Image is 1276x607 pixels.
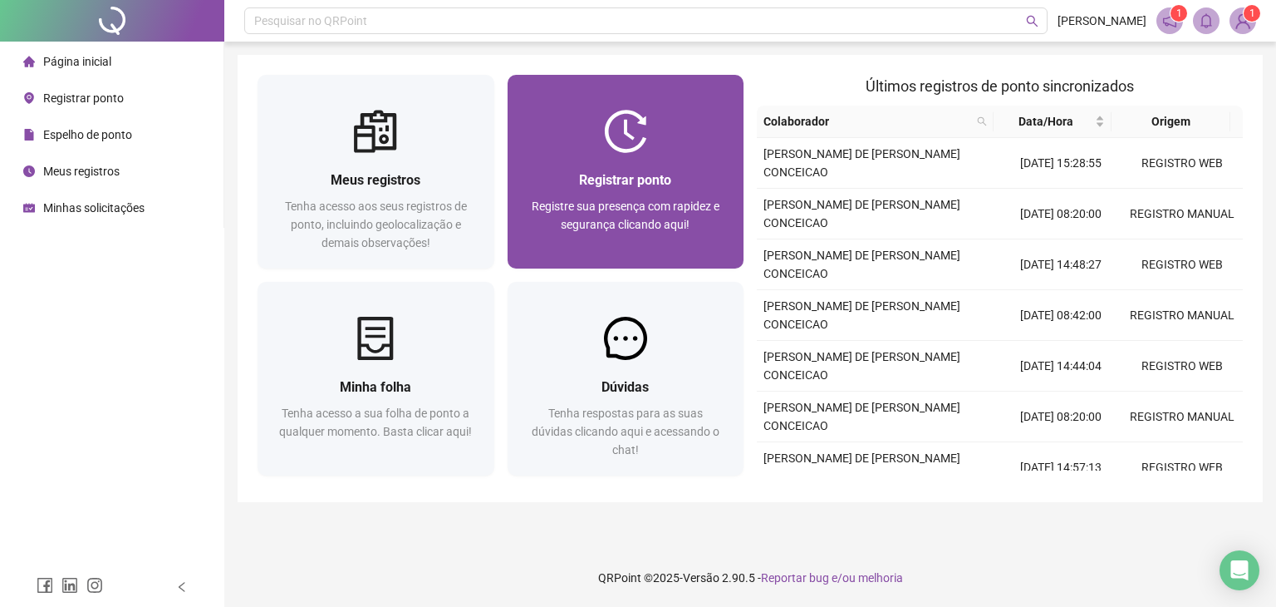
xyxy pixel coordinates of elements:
[974,109,990,134] span: search
[763,452,960,483] span: [PERSON_NAME] DE [PERSON_NAME] CONCEICAO
[1058,12,1146,30] span: [PERSON_NAME]
[1176,7,1182,19] span: 1
[1244,5,1260,22] sup: Atualize o seu contato no menu Meus Dados
[1000,392,1121,442] td: [DATE] 08:20:00
[331,172,420,188] span: Meus registros
[977,116,987,126] span: search
[1121,341,1243,392] td: REGISTRO WEB
[994,106,1112,138] th: Data/Hora
[23,202,35,214] span: schedule
[579,172,671,188] span: Registrar ponto
[43,165,120,178] span: Meus registros
[1121,290,1243,341] td: REGISTRO MANUAL
[1230,8,1255,33] img: 93034
[763,299,960,331] span: [PERSON_NAME] DE [PERSON_NAME] CONCEICAO
[43,128,132,141] span: Espelho de ponto
[1026,15,1038,27] span: search
[1000,290,1121,341] td: [DATE] 08:42:00
[258,75,494,269] a: Meus registrosTenha acesso aos seus registros de ponto, incluindo geolocalização e demais observa...
[1112,106,1229,138] th: Origem
[763,147,960,179] span: [PERSON_NAME] DE [PERSON_NAME] CONCEICAO
[601,379,649,395] span: Dúvidas
[1121,442,1243,493] td: REGISTRO WEB
[683,571,719,585] span: Versão
[763,401,960,432] span: [PERSON_NAME] DE [PERSON_NAME] CONCEICAO
[61,577,78,594] span: linkedin
[763,249,960,280] span: [PERSON_NAME] DE [PERSON_NAME] CONCEICAO
[43,55,111,68] span: Página inicial
[86,577,103,594] span: instagram
[763,350,960,382] span: [PERSON_NAME] DE [PERSON_NAME] CONCEICAO
[279,407,472,438] span: Tenha acesso a sua folha de ponto a qualquer momento. Basta clicar aqui!
[1000,112,1092,131] span: Data/Hora
[258,282,494,476] a: Minha folhaTenha acesso a sua folha de ponto a qualquer momento. Basta clicar aqui!
[1000,138,1121,189] td: [DATE] 15:28:55
[1000,239,1121,290] td: [DATE] 14:48:27
[1162,13,1177,28] span: notification
[763,112,970,131] span: Colaborador
[23,92,35,104] span: environment
[23,165,35,177] span: clock-circle
[1121,392,1243,442] td: REGISTRO MANUAL
[1000,442,1121,493] td: [DATE] 14:57:13
[224,549,1276,607] footer: QRPoint © 2025 - 2.90.5 -
[23,129,35,141] span: file
[761,571,903,585] span: Reportar bug e/ou melhoria
[176,581,188,593] span: left
[1199,13,1214,28] span: bell
[1121,138,1243,189] td: REGISTRO WEB
[866,77,1134,95] span: Últimos registros de ponto sincronizados
[532,200,719,231] span: Registre sua presença com rapidez e segurança clicando aqui!
[1121,239,1243,290] td: REGISTRO WEB
[1220,550,1259,590] div: Open Intercom Messenger
[340,379,411,395] span: Minha folha
[43,91,124,105] span: Registrar ponto
[37,577,53,594] span: facebook
[508,282,744,476] a: DúvidasTenha respostas para as suas dúvidas clicando aqui e acessando o chat!
[1000,189,1121,239] td: [DATE] 08:20:00
[285,200,467,249] span: Tenha acesso aos seus registros de ponto, incluindo geolocalização e demais observações!
[1170,5,1187,22] sup: 1
[763,198,960,229] span: [PERSON_NAME] DE [PERSON_NAME] CONCEICAO
[1249,7,1255,19] span: 1
[508,75,744,269] a: Registrar pontoRegistre sua presença com rapidez e segurança clicando aqui!
[1000,341,1121,392] td: [DATE] 14:44:04
[23,56,35,67] span: home
[43,201,145,215] span: Minhas solicitações
[1121,189,1243,239] td: REGISTRO MANUAL
[532,407,719,456] span: Tenha respostas para as suas dúvidas clicando aqui e acessando o chat!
